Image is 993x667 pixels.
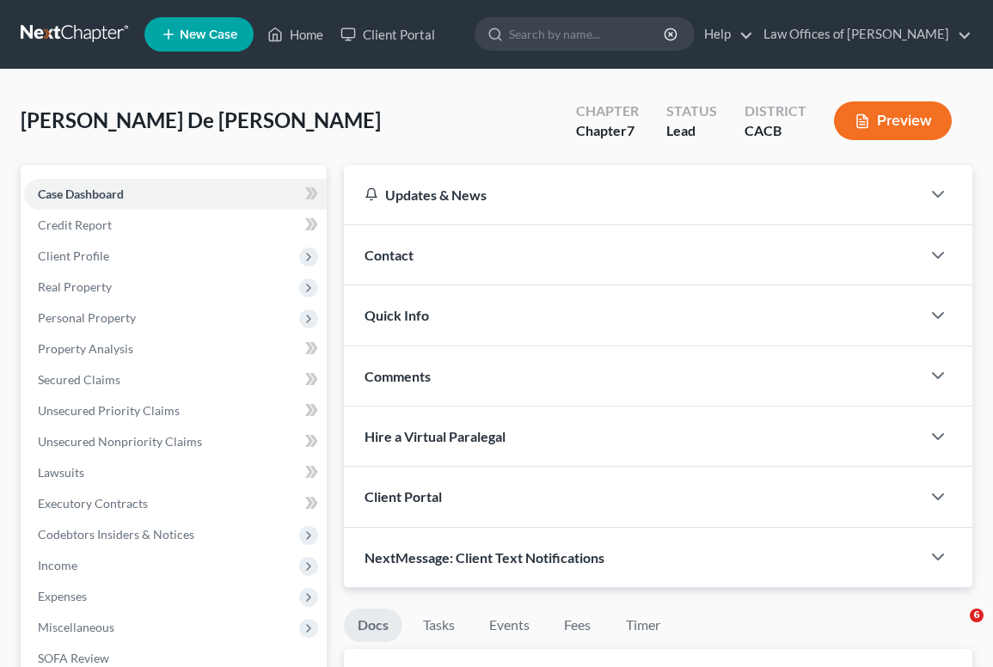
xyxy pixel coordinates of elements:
span: Property Analysis [38,341,133,356]
span: Unsecured Priority Claims [38,403,180,418]
span: Lawsuits [38,465,84,480]
span: 6 [970,609,984,622]
input: Search by name... [509,18,666,50]
span: NextMessage: Client Text Notifications [365,549,604,566]
div: CACB [745,121,806,141]
a: Fees [550,609,605,642]
a: Help [696,19,753,50]
a: Tasks [409,609,469,642]
a: Lawsuits [24,457,327,488]
a: Credit Report [24,210,327,241]
a: Events [475,609,543,642]
div: Updates & News [365,186,900,204]
span: Quick Info [365,307,429,323]
div: Chapter [576,121,639,141]
a: Executory Contracts [24,488,327,519]
a: Case Dashboard [24,179,327,210]
span: Credit Report [38,217,112,232]
span: Hire a Virtual Paralegal [365,428,506,444]
span: Executory Contracts [38,496,148,511]
span: Contact [365,247,414,263]
span: [PERSON_NAME] De [PERSON_NAME] [21,107,381,132]
a: Unsecured Nonpriority Claims [24,426,327,457]
span: Miscellaneous [38,620,114,634]
iframe: Intercom live chat [935,609,976,650]
span: Client Portal [365,488,442,505]
span: SOFA Review [38,651,109,665]
span: Client Profile [38,248,109,263]
span: Unsecured Nonpriority Claims [38,434,202,449]
div: Lead [666,121,717,141]
a: Unsecured Priority Claims [24,395,327,426]
span: 7 [627,122,634,138]
a: Client Portal [332,19,444,50]
span: Expenses [38,589,87,603]
a: Home [259,19,332,50]
div: Chapter [576,101,639,121]
span: Secured Claims [38,372,120,387]
span: New Case [180,28,237,41]
span: Case Dashboard [38,187,124,201]
span: Codebtors Insiders & Notices [38,527,194,542]
span: Comments [365,368,431,384]
a: Timer [612,609,674,642]
a: Law Offices of [PERSON_NAME] [755,19,972,50]
button: Preview [834,101,952,140]
a: Property Analysis [24,333,327,364]
div: District [745,101,806,121]
a: Secured Claims [24,364,327,395]
span: Income [38,558,77,572]
span: Personal Property [38,310,136,325]
span: Real Property [38,279,112,294]
div: Status [666,101,717,121]
a: Docs [344,609,402,642]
